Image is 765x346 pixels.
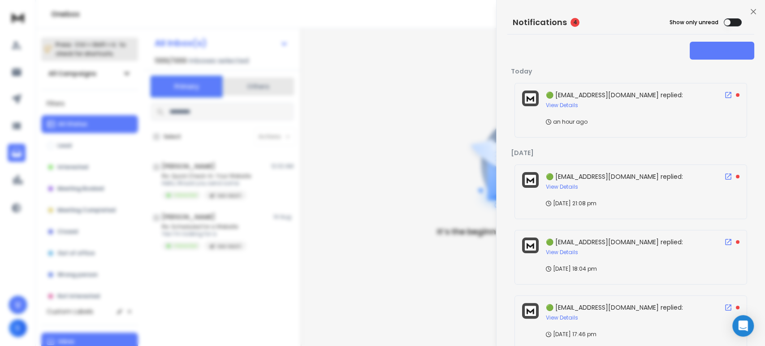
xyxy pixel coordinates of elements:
[546,102,578,109] button: View Details
[525,306,536,316] img: logo
[525,175,536,185] img: logo
[546,91,683,99] span: 🟢 [EMAIL_ADDRESS][DOMAIN_NAME] replied:
[546,172,683,181] span: 🟢 [EMAIL_ADDRESS][DOMAIN_NAME] replied:
[546,238,683,247] span: 🟢 [EMAIL_ADDRESS][DOMAIN_NAME] replied:
[546,249,578,256] button: View Details
[670,19,718,26] label: Show only unread
[546,183,578,190] button: View Details
[511,148,751,157] p: [DATE]
[732,315,754,337] div: Open Intercom Messenger
[546,200,596,207] p: [DATE] 21:08 pm
[513,16,567,29] h3: Notifications
[546,265,597,272] p: [DATE] 18:04 pm
[571,18,579,27] span: 4
[701,47,743,54] span: Mark all as read
[525,240,536,251] img: logo
[546,314,578,321] button: View Details
[546,331,596,338] p: [DATE] 17:46 pm
[690,42,754,60] button: Mark all as read
[546,118,588,125] p: an hour ago
[525,93,536,104] img: logo
[546,303,683,312] span: 🟢 [EMAIL_ADDRESS][DOMAIN_NAME] replied:
[511,67,751,76] p: Today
